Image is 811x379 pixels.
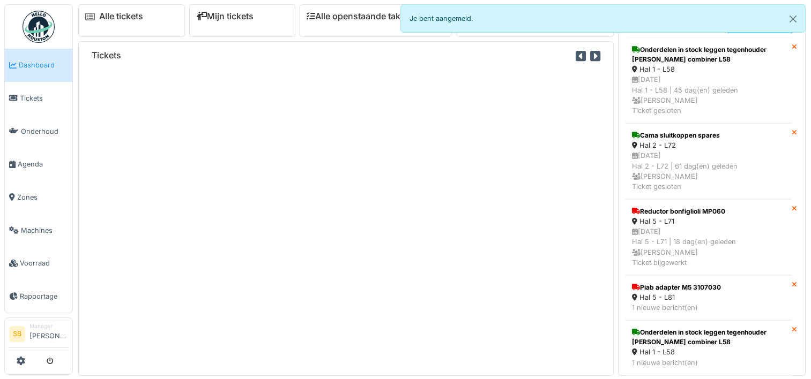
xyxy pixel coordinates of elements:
a: Cama sluitkoppen spares Hal 2 - L72 [DATE]Hal 2 - L72 | 61 dag(en) geleden [PERSON_NAME]Ticket ge... [625,123,792,199]
li: SB [9,326,25,342]
button: Close [781,5,805,33]
a: Rapportage [5,280,72,313]
div: Onderdelen in stock leggen tegenhouder [PERSON_NAME] combiner L58 [632,45,785,64]
div: Manager [29,322,68,330]
li: [PERSON_NAME] [29,322,68,345]
div: Je bent aangemeld. [400,4,806,33]
a: Onderdelen in stock leggen tegenhouder [PERSON_NAME] combiner L58 Hal 1 - L58 1 nieuwe bericht(en) [625,320,792,375]
span: Agenda [18,159,68,169]
span: Onderhoud [21,126,68,137]
span: Dashboard [19,60,68,70]
div: Hal 1 - L58 [632,347,785,357]
a: Onderhoud [5,115,72,148]
span: Tickets [20,93,68,103]
a: Voorraad [5,247,72,280]
a: Reductor bonfiglioli MP060 Hal 5 - L71 [DATE]Hal 5 - L71 | 18 dag(en) geleden [PERSON_NAME]Ticket... [625,199,792,275]
a: SB Manager[PERSON_NAME] [9,322,68,348]
span: Voorraad [20,258,68,268]
a: Mijn tickets [196,11,254,21]
div: Hal 1 - L58 [632,64,785,74]
div: Cama sluitkoppen spares [632,131,785,140]
a: Tickets [5,82,72,115]
a: Dashboard [5,49,72,82]
a: Piab adapter M5 3107030 Hal 5 - L81 1 nieuwe bericht(en) [625,275,792,320]
a: Zones [5,181,72,214]
div: Hal 5 - L71 [632,216,785,226]
div: 1 nieuwe bericht(en) [632,302,785,313]
a: Alle openstaande taken [307,11,411,21]
div: [DATE] Hal 2 - L72 | 61 dag(en) geleden [PERSON_NAME] Ticket gesloten [632,150,785,192]
div: 1 nieuwe bericht(en) [632,358,785,368]
a: Onderdelen in stock leggen tegenhouder [PERSON_NAME] combiner L58 Hal 1 - L58 [DATE]Hal 1 - L58 |... [625,37,792,123]
span: Zones [17,192,68,202]
div: [DATE] Hal 1 - L58 | 45 dag(en) geleden [PERSON_NAME] Ticket gesloten [632,74,785,116]
a: Alle tickets [99,11,143,21]
a: Agenda [5,148,72,181]
div: Hal 2 - L72 [632,140,785,150]
div: Reductor bonfiglioli MP060 [632,207,785,216]
div: Piab adapter M5 3107030 [632,283,785,292]
div: Hal 5 - L81 [632,292,785,302]
span: Machines [21,225,68,236]
span: Rapportage [20,291,68,301]
h6: Tickets [92,50,121,60]
div: Onderdelen in stock leggen tegenhouder [PERSON_NAME] combiner L58 [632,328,785,347]
a: Machines [5,214,72,247]
img: Badge_color-CXgf-gQk.svg [23,11,55,43]
div: [DATE] Hal 5 - L71 | 18 dag(en) geleden [PERSON_NAME] Ticket bijgewerkt [632,226,785,268]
